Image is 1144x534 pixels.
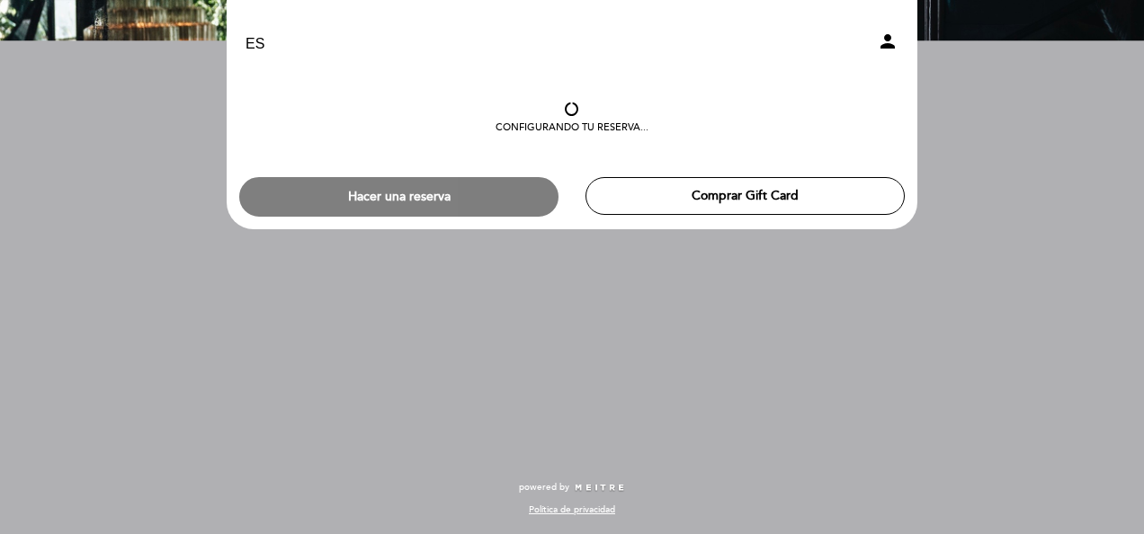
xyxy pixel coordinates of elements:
a: powered by [519,481,625,494]
i: person [877,31,898,52]
a: [PERSON_NAME] [460,20,684,69]
button: Hacer una reserva [239,177,559,217]
button: person [877,31,898,58]
a: Política de privacidad [529,503,615,516]
img: MEITRE [574,484,625,493]
span: powered by [519,481,569,494]
button: Comprar Gift Card [585,177,905,215]
div: Configurando tu reserva... [496,120,648,135]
